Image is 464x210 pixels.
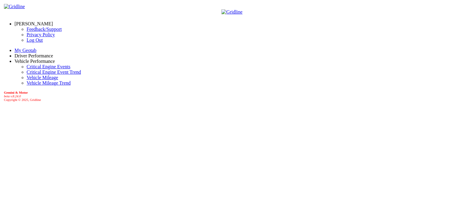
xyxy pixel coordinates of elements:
b: Gemini & Motor [4,91,28,94]
a: Vehicle Mileage [27,75,58,80]
a: Feedback/Support [27,27,62,32]
a: Critical Engine Event Trend [27,69,81,75]
i: beta v.8.24.0 [4,94,21,98]
img: Gridline [221,9,242,15]
a: Privacy Policy [27,32,55,37]
a: [PERSON_NAME] [14,21,53,26]
div: Copyright © 2025, Gridline [4,91,462,102]
img: Gridline [4,4,25,9]
a: Critical Engine Events [27,64,70,69]
a: Log Out [27,37,43,43]
a: Vehicle Mileage Trend [27,80,71,86]
a: Vehicle Performance [14,59,55,64]
a: My Geotab [14,48,36,53]
a: Driver Performance [14,53,53,58]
